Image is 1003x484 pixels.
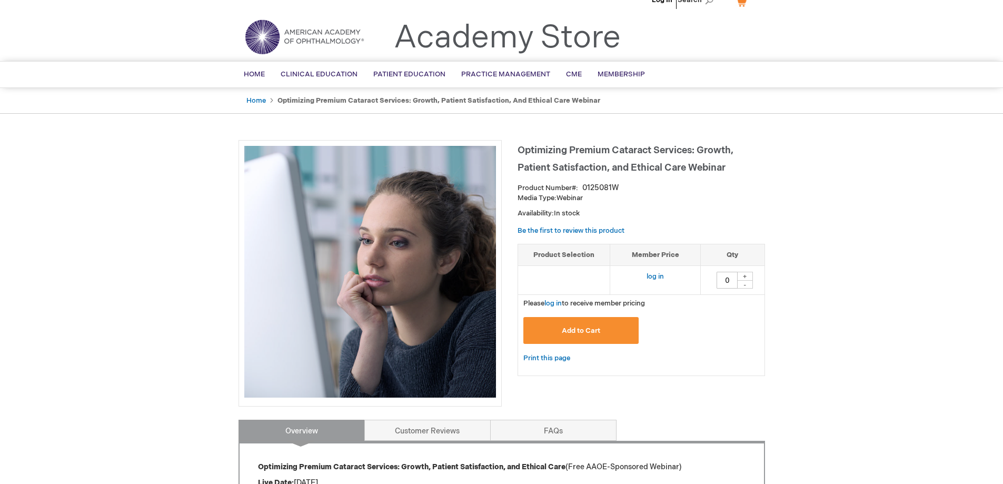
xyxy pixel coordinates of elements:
[239,420,365,441] a: Overview
[582,183,619,193] div: 0125081W
[610,244,701,266] th: Member Price
[490,420,617,441] a: FAQs
[518,194,557,202] strong: Media Type:
[523,317,639,344] button: Add to Cart
[717,272,738,289] input: Qty
[554,209,580,218] span: In stock
[373,70,445,78] span: Patient Education
[562,327,600,335] span: Add to Cart
[737,280,753,289] div: -
[518,244,610,266] th: Product Selection
[523,299,645,308] span: Please to receive member pricing
[701,244,764,266] th: Qty
[737,272,753,281] div: +
[598,70,645,78] span: Membership
[518,209,765,219] p: Availability:
[523,352,570,365] a: Print this page
[518,226,624,235] a: Be the first to review this product
[281,70,357,78] span: Clinical Education
[244,70,265,78] span: Home
[544,299,562,308] a: log in
[258,462,746,472] p: (Free AAOE-Sponsored Webinar)
[566,70,582,78] span: CME
[364,420,491,441] a: Customer Reviews
[647,272,664,281] a: log in
[277,96,600,105] strong: Optimizing Premium Cataract Services: Growth, Patient Satisfaction, and Ethical Care Webinar
[246,96,266,105] a: Home
[244,146,496,398] img: Optimizing Premium Cataract Services: Growth, Patient Satisfaction, and Ethical Care Webinar
[258,462,565,471] strong: Optimizing Premium Cataract Services: Growth, Patient Satisfaction, and Ethical Care
[461,70,550,78] span: Practice Management
[518,145,733,173] span: Optimizing Premium Cataract Services: Growth, Patient Satisfaction, and Ethical Care Webinar
[394,19,621,57] a: Academy Store
[518,184,578,192] strong: Product Number
[518,193,765,203] p: Webinar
